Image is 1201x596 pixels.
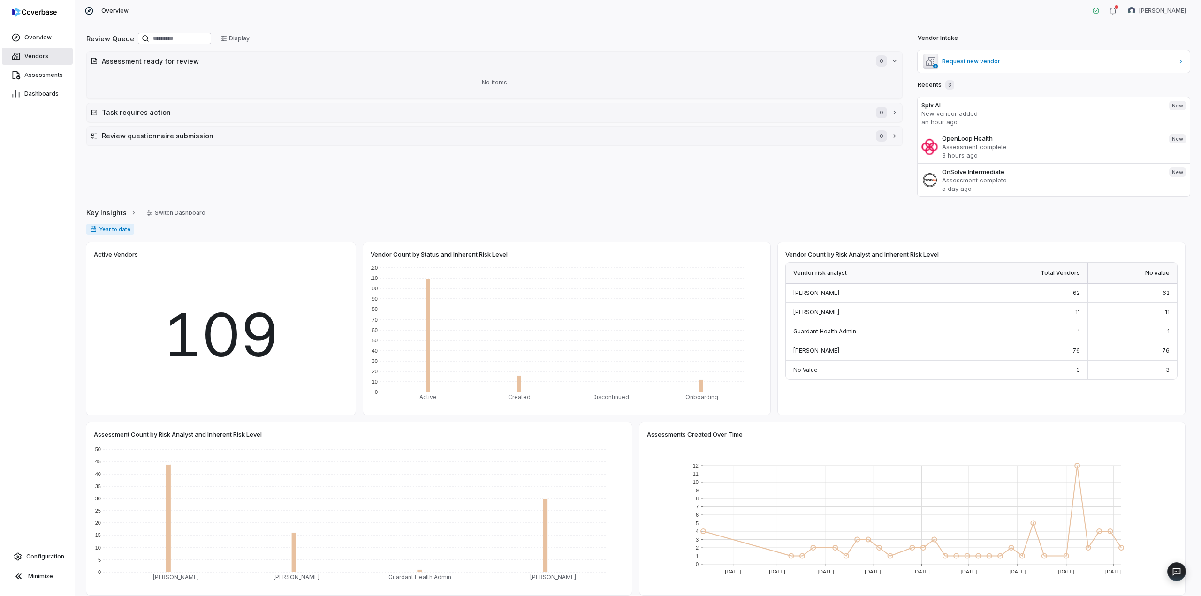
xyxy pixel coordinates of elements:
p: Assessment complete [942,143,1162,151]
span: Year to date [86,224,134,235]
span: 0 [876,130,887,142]
h3: OpenLoop Health [942,134,1162,143]
a: Key Insights [86,203,137,223]
h2: Task requires action [102,107,867,117]
span: [PERSON_NAME] [793,289,839,296]
a: Dashboards [2,85,73,102]
h3: OnSolve Intermediate [942,167,1162,176]
text: [DATE] [725,569,741,574]
span: 1 [1167,328,1170,335]
text: [DATE] [865,569,881,574]
h2: Review Queue [86,34,134,44]
button: Minimize [4,567,71,586]
a: Overview [2,29,73,46]
a: OpenLoop HealthAssessment complete3 hours agoNew [918,130,1190,163]
span: 3 [945,80,954,90]
span: New [1169,134,1186,143]
h2: Vendor Intake [918,33,958,43]
text: 15 [95,532,101,538]
button: Display [215,31,255,45]
img: logo-D7KZi-bG.svg [12,8,57,17]
text: 5 [98,557,101,563]
span: Request new vendor [942,58,1174,65]
a: Vendors [2,48,73,65]
text: 20 [372,369,378,374]
div: Total Vendors [963,263,1087,284]
text: 40 [95,471,101,477]
text: 25 [95,508,101,513]
text: 30 [95,496,101,501]
span: 0 [876,55,887,67]
text: 40 [372,348,378,354]
text: [DATE] [818,569,834,574]
text: [DATE] [961,569,977,574]
text: 5 [696,521,699,526]
p: 3 hours ago [942,151,1162,159]
span: New [1169,167,1186,177]
p: Assessment complete [942,176,1162,184]
text: 100 [369,286,378,291]
span: Vendor Count by Risk Analyst and Inherent Risk Level [785,250,939,258]
h2: Assessment ready for review [102,56,867,66]
a: Request new vendor [918,50,1190,73]
text: 12 [693,463,699,468]
div: No value [1088,263,1177,284]
text: 8 [696,496,699,501]
span: Guardant Health Admin [793,328,856,335]
text: [DATE] [913,569,930,574]
text: 0 [98,569,101,575]
text: 20 [95,520,101,526]
span: Vendors [24,53,48,60]
span: 62 [1073,289,1080,296]
button: Assessment ready for review0 [87,52,902,70]
text: 35 [95,483,101,489]
text: 3 [696,537,699,543]
span: 3 [1166,366,1170,373]
text: 120 [369,265,378,271]
span: [PERSON_NAME] [1139,7,1186,15]
text: 90 [372,296,378,302]
h2: Review questionnaire submission [102,131,867,141]
span: Assessments Created Over Time [647,430,743,438]
text: 60 [372,327,378,333]
span: Dashboards [24,90,59,98]
text: 10 [95,545,101,551]
span: 76 [1072,347,1080,354]
button: Review questionnaire submission0 [87,127,902,145]
text: 45 [95,459,101,464]
text: [DATE] [1010,569,1026,574]
text: [DATE] [769,569,785,574]
text: 1 [696,553,699,559]
span: Assessments [24,71,63,79]
text: 50 [372,338,378,343]
svg: Date range for report [90,226,97,233]
span: 0 [876,107,887,118]
button: Key Insights [84,203,140,223]
text: 110 [369,275,378,281]
img: Jesse Nord avatar [1128,7,1135,15]
text: 80 [372,306,378,312]
text: 7 [696,504,699,510]
p: an hour ago [921,118,1162,126]
text: 70 [372,317,378,323]
div: No items [91,70,898,95]
span: [PERSON_NAME] [793,309,839,316]
text: [DATE] [1105,569,1122,574]
span: 76 [1162,347,1170,354]
span: 11 [1165,309,1170,316]
span: 62 [1163,289,1170,296]
span: Overview [101,7,129,15]
span: Key Insights [86,208,127,218]
text: 9 [696,488,699,493]
text: 0 [375,389,378,395]
a: Assessments [2,67,73,83]
span: 1 [1078,328,1080,335]
span: Active Vendors [94,250,138,258]
span: Overview [24,34,52,41]
button: Switch Dashboard [141,206,211,220]
text: 50 [95,446,101,452]
text: 10 [693,479,699,485]
text: 11 [693,471,699,477]
span: 109 [163,290,279,379]
p: New vendor added [921,109,1162,118]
